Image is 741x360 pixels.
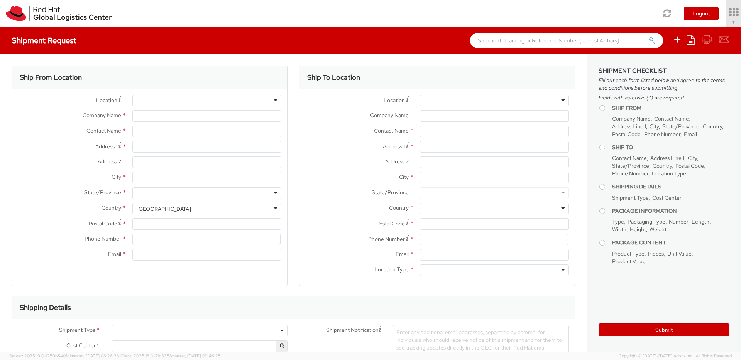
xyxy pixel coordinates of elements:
span: Height [630,226,646,233]
span: State/Province [612,162,649,169]
span: Number [669,218,688,225]
span: City [112,173,121,180]
span: Type [612,218,624,225]
h3: Ship From Location [20,74,82,81]
span: Unit Value [667,250,692,257]
span: Width [612,226,626,233]
span: Product Value [612,258,646,265]
span: Contact Name [654,115,689,122]
span: Address Line 1 [650,155,684,161]
span: Cost Center [652,194,682,201]
span: State/Province [84,189,121,196]
h4: Shipping Details [612,184,729,190]
span: Client: 2025.18.0-71d3358 [120,353,221,358]
h4: Package Content [612,240,729,246]
span: Phone Number [368,236,405,242]
span: Shipment Type [612,194,649,201]
span: Postal Code [612,131,641,138]
span: Shipment Type [59,326,96,335]
span: Country [389,204,409,211]
span: Location [96,97,117,104]
span: Phone Number [85,235,121,242]
h4: Shipment Request [12,36,76,45]
span: Address 2 [385,158,409,165]
span: Pieces [648,250,664,257]
span: Country [653,162,672,169]
div: [GEOGRAPHIC_DATA] [137,205,191,213]
span: Cost Center [66,341,96,350]
span: Postal Code [675,162,704,169]
span: Address 2 [98,158,121,165]
span: Fields with asterisks (*) are required [599,94,729,101]
span: Company Name [612,115,651,122]
span: Address 1 [95,143,117,150]
span: ▼ [731,19,736,25]
span: Server: 2025.19.0-1259b540fc1 [9,353,119,358]
span: Contact Name [374,127,409,134]
h4: Package Information [612,208,729,214]
input: Shipment, Tracking or Reference Number (at least 4 chars) [470,33,663,48]
span: Contact Name [612,155,647,161]
span: Company Name [83,112,121,119]
span: Postal Code [376,220,405,227]
h3: Shipping Details [20,304,71,311]
span: City [688,155,697,161]
span: Shipment Notification [326,326,379,334]
span: Phone Number [612,170,648,177]
span: Copyright © [DATE]-[DATE] Agistix Inc., All Rights Reserved [619,353,732,359]
span: Fill out each form listed below and agree to the terms and conditions before submitting [599,76,729,92]
span: State/Province [372,189,409,196]
span: Address Line 1 [612,123,646,130]
span: Country [102,204,121,211]
h3: Ship To Location [307,74,360,81]
h4: Ship To [612,145,729,150]
span: Location Type [374,266,409,273]
span: Email [684,131,697,138]
span: City [650,123,659,130]
span: Weight [650,226,667,233]
span: Length [692,218,709,225]
span: Location [384,97,405,104]
span: Contact Name [86,127,121,134]
span: Email [108,251,121,257]
span: Packaging Type [628,218,665,225]
h4: Ship From [612,105,729,111]
span: Enter any additional email addresses, separated by comma, for individuals who should receive noti... [396,329,562,359]
button: Logout [684,7,719,20]
span: Email [396,251,409,257]
span: Location Type [652,170,686,177]
span: master, [DATE] 09:46:25 [172,353,221,358]
span: Product Type [612,250,645,257]
h3: Shipment Checklist [599,67,729,74]
span: State/Province [662,123,699,130]
span: City [399,173,409,180]
button: Submit [599,323,729,336]
span: Postal Code [89,220,117,227]
img: rh-logistics-00dfa346123c4ec078e1.svg [6,6,112,21]
span: Address 1 [383,143,405,150]
span: Company Name [370,112,409,119]
span: Country [703,123,722,130]
span: Phone Number [644,131,680,138]
span: master, [DATE] 08:26:33 [71,353,119,358]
